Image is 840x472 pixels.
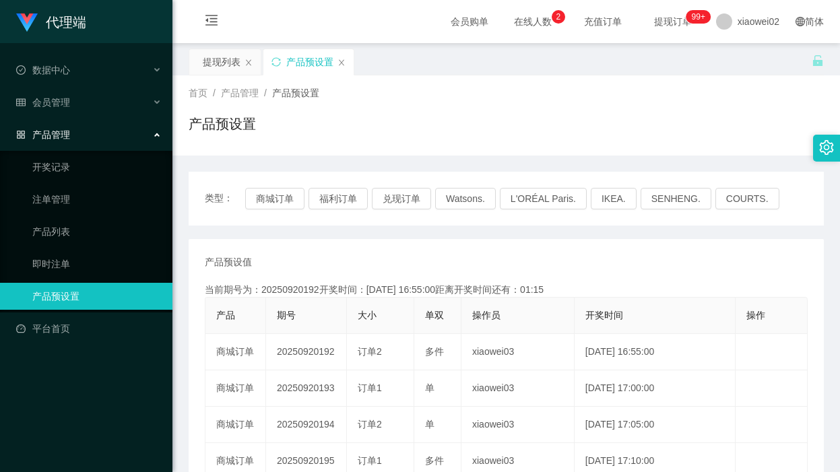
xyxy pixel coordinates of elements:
[216,310,235,321] span: 产品
[575,334,736,370] td: [DATE] 16:55:00
[552,10,565,24] sup: 2
[585,310,623,321] span: 开奖时间
[358,346,382,357] span: 订单2
[16,16,86,27] a: 代理端
[213,88,216,98] span: /
[32,283,162,310] a: 产品预设置
[746,310,765,321] span: 操作
[205,255,252,269] span: 产品预设值
[221,88,259,98] span: 产品管理
[205,334,266,370] td: 商城订单
[32,250,162,277] a: 即时注单
[16,13,38,32] img: logo.9652507e.png
[556,10,560,24] p: 2
[16,65,26,75] i: 图标: check-circle-o
[266,370,347,407] td: 20250920193
[358,310,377,321] span: 大小
[425,455,444,466] span: 多件
[425,310,444,321] span: 单双
[277,310,296,321] span: 期号
[189,88,207,98] span: 首页
[16,65,70,75] span: 数据中心
[461,370,575,407] td: xiaowei03
[286,49,333,75] div: 产品预设置
[245,59,253,67] i: 图标: close
[16,130,26,139] i: 图标: appstore-o
[32,218,162,245] a: 产品列表
[715,188,779,209] button: COURTS.
[372,188,431,209] button: 兑现订单
[32,186,162,213] a: 注单管理
[205,283,808,297] div: 当前期号为：20250920192开奖时间：[DATE] 16:55:00距离开奖时间还有：01:15
[425,419,434,430] span: 单
[358,419,382,430] span: 订单2
[203,49,240,75] div: 提现列表
[189,1,234,44] i: 图标: menu-fold
[189,114,256,134] h1: 产品预设置
[358,455,382,466] span: 订单1
[500,188,587,209] button: L'ORÉAL Paris.
[507,17,558,26] span: 在线人数
[309,188,368,209] button: 福利订单
[435,188,496,209] button: Watsons.
[647,17,699,26] span: 提现订单
[686,10,711,24] sup: 1223
[272,88,319,98] span: 产品预设置
[358,382,382,393] span: 订单1
[266,334,347,370] td: 20250920192
[16,98,26,107] i: 图标: table
[16,129,70,140] span: 产品管理
[205,407,266,443] td: 商城订单
[205,188,245,209] span: 类型：
[641,188,711,209] button: SENHENG.
[796,17,805,26] i: 图标: global
[16,97,70,108] span: 会员管理
[245,188,304,209] button: 商城订单
[575,407,736,443] td: [DATE] 17:05:00
[819,140,834,155] i: 图标: setting
[337,59,346,67] i: 图标: close
[32,154,162,180] a: 开奖记录
[425,382,434,393] span: 单
[16,315,162,342] a: 图标: dashboard平台首页
[271,57,281,67] i: 图标: sync
[577,17,628,26] span: 充值订单
[205,370,266,407] td: 商城订单
[461,407,575,443] td: xiaowei03
[264,88,267,98] span: /
[812,55,824,67] i: 图标: unlock
[266,407,347,443] td: 20250920194
[575,370,736,407] td: [DATE] 17:00:00
[461,334,575,370] td: xiaowei03
[46,1,86,44] h1: 代理端
[425,346,444,357] span: 多件
[591,188,637,209] button: IKEA.
[472,310,500,321] span: 操作员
